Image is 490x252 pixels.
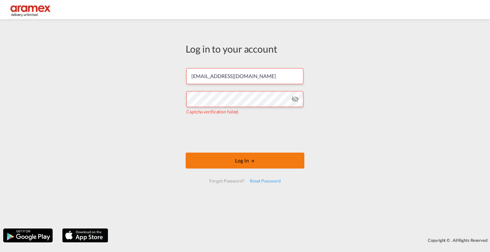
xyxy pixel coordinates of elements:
[186,68,303,84] input: Enter email/phone number
[247,175,283,187] div: Reset Password
[207,175,247,187] div: Forgot Password?
[186,153,304,169] button: LOGIN
[10,3,53,17] img: dca169e0c7e311edbe1137055cab269e.png
[291,95,299,103] md-icon: icon-eye-off
[197,121,293,146] iframe: reCAPTCHA
[111,235,490,246] div: Copyright © . All Rights Reserved
[62,228,109,243] img: apple.png
[186,109,239,114] span: Captcha verification failed.
[186,42,304,55] div: Log in to your account
[3,228,53,243] img: google.png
